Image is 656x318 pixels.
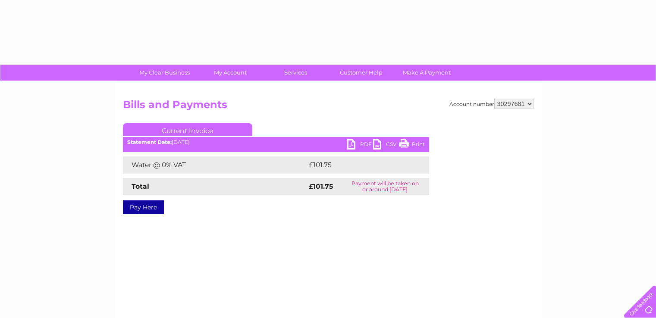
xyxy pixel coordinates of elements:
a: Services [260,65,331,81]
a: PDF [347,139,373,152]
a: CSV [373,139,399,152]
a: Make A Payment [391,65,462,81]
a: My Account [195,65,266,81]
a: Pay Here [123,200,164,214]
a: Print [399,139,425,152]
h2: Bills and Payments [123,99,534,115]
div: [DATE] [123,139,429,145]
td: Payment will be taken on or around [DATE] [341,178,429,195]
a: My Clear Business [129,65,200,81]
td: £101.75 [307,156,412,174]
strong: £101.75 [309,182,333,190]
div: Account number [449,99,534,109]
b: Statement Date: [127,139,172,145]
td: Water @ 0% VAT [123,156,307,174]
a: Current Invoice [123,123,252,136]
a: Customer Help [326,65,397,81]
strong: Total [132,182,149,190]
